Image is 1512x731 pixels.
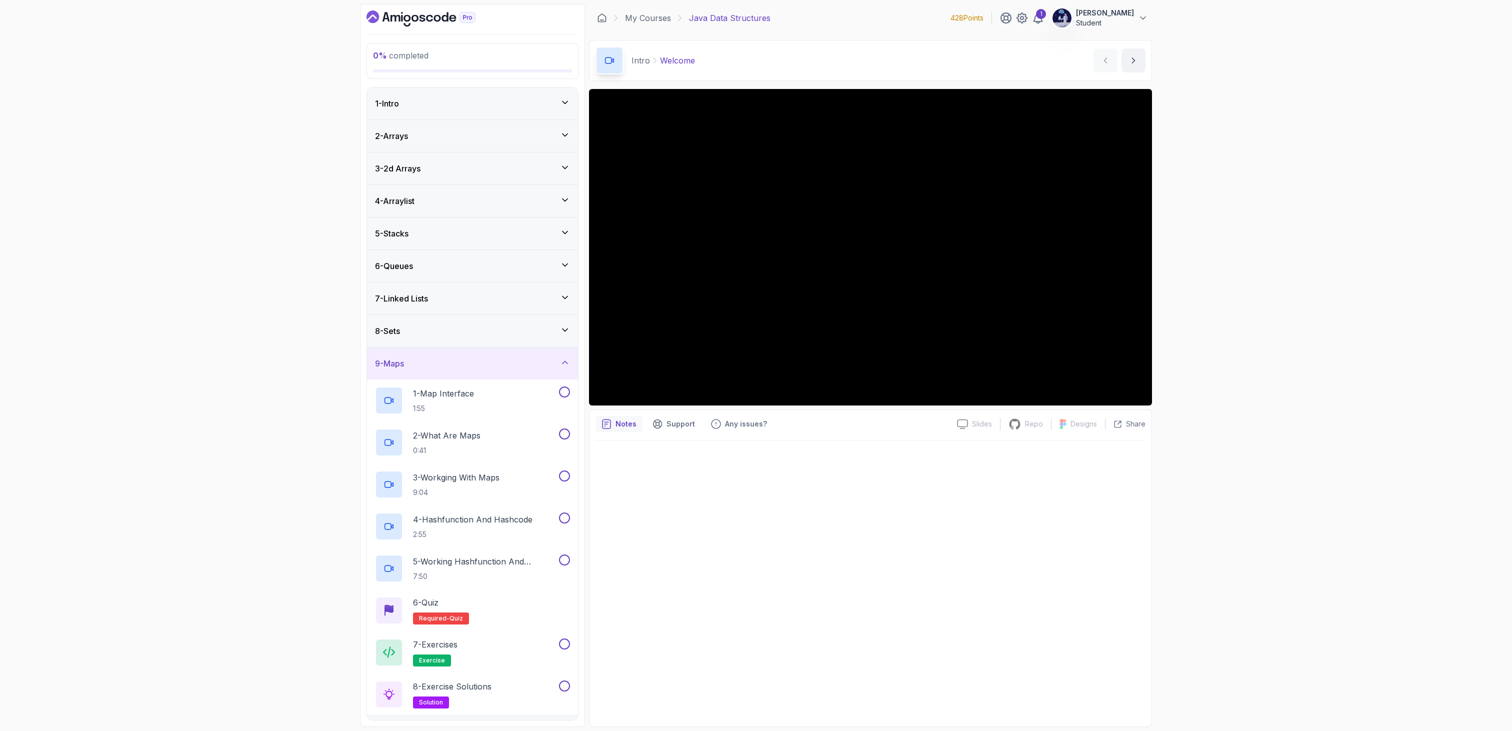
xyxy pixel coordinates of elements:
span: completed [373,50,428,60]
button: 6-QuizRequired-quiz [375,596,570,624]
p: 1 - Map Interface [413,387,474,399]
div: 1 [1036,9,1046,19]
span: solution [419,698,443,706]
h3: 3 - 2d Arrays [375,162,420,174]
h3: 9 - Maps [375,357,404,369]
p: 1:55 [413,403,474,413]
span: exercise [419,656,445,664]
p: 428 Points [950,13,983,23]
p: Any issues? [725,419,767,429]
span: Required- [419,614,449,622]
button: user profile image[PERSON_NAME]Student [1052,8,1148,28]
p: Notes [615,419,636,429]
p: 9:04 [413,487,499,497]
button: 5-Working Hashfunction And Hashcode7:50 [375,554,570,582]
a: Dashboard [597,13,607,23]
a: 1 [1032,12,1044,24]
p: Slides [972,419,992,429]
button: previous content [1093,48,1117,72]
button: 4-Hashfunction And Hashcode2:55 [375,512,570,540]
button: 4-Arraylist [367,185,578,217]
p: 7 - Exercises [413,638,457,650]
iframe: 1 - Hi [589,89,1152,405]
button: 7-Linked Lists [367,282,578,314]
p: 3 - Workging With Maps [413,471,499,483]
p: 8 - Exercise Solutions [413,680,491,692]
a: My Courses [625,12,671,24]
p: Intro [631,54,650,66]
p: Student [1076,18,1134,28]
p: Support [666,419,695,429]
p: 7:50 [413,571,557,581]
button: 8-Exercise Solutionssolution [375,680,570,708]
h3: 4 - Arraylist [375,195,414,207]
button: notes button [595,416,642,432]
h3: 1 - Intro [375,97,399,109]
button: 7-Exercisesexercise [375,638,570,666]
button: 3-Workging With Maps9:04 [375,470,570,498]
p: 6 - Quiz [413,596,438,608]
button: Support button [646,416,701,432]
button: 2-Arrays [367,120,578,152]
button: 8-Sets [367,315,578,347]
p: Share [1126,419,1145,429]
p: 5 - Working Hashfunction And Hashcode [413,555,557,567]
button: 9-Maps [367,347,578,379]
h3: 8 - Sets [375,325,400,337]
p: 0:41 [413,445,480,455]
a: Dashboard [366,10,498,26]
button: 5-Stacks [367,217,578,249]
button: 1-Map Interface1:55 [375,386,570,414]
span: 0 % [373,50,387,60]
span: quiz [449,614,463,622]
button: next content [1121,48,1145,72]
p: 2:55 [413,529,532,539]
p: Java Data Structures [689,12,770,24]
p: 2 - What Are Maps [413,429,480,441]
p: Welcome [660,54,695,66]
button: 2-What Are Maps0:41 [375,428,570,456]
p: Designs [1070,419,1097,429]
p: [PERSON_NAME] [1076,8,1134,18]
h3: 7 - Linked Lists [375,292,428,304]
h3: 2 - Arrays [375,130,408,142]
button: Share [1105,419,1145,429]
button: 1-Intro [367,87,578,119]
button: 3-2d Arrays [367,152,578,184]
h3: 6 - Queues [375,260,413,272]
p: Repo [1025,419,1043,429]
h3: 5 - Stacks [375,227,408,239]
p: 4 - Hashfunction And Hashcode [413,513,532,525]
button: 6-Queues [367,250,578,282]
img: user profile image [1052,8,1071,27]
button: Feedback button [705,416,773,432]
